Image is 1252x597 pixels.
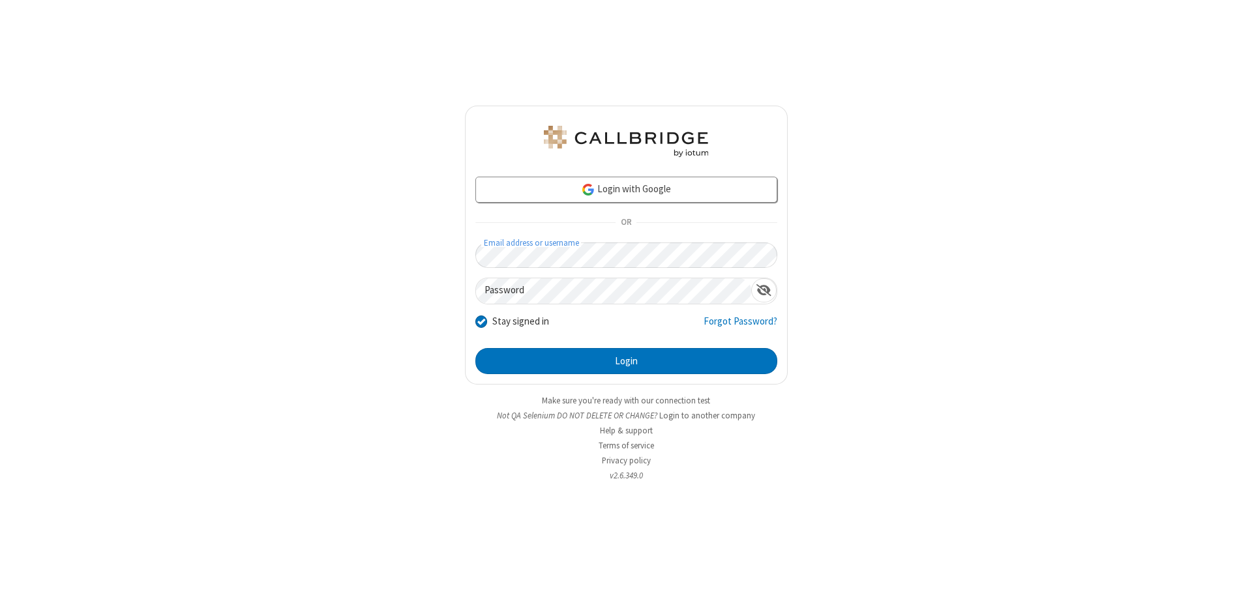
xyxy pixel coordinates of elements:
li: Not QA Selenium DO NOT DELETE OR CHANGE? [465,409,788,422]
a: Login with Google [475,177,777,203]
label: Stay signed in [492,314,549,329]
input: Email address or username [475,242,777,268]
li: v2.6.349.0 [465,469,788,482]
a: Forgot Password? [704,314,777,339]
span: OR [616,214,636,232]
a: Help & support [600,425,653,436]
img: google-icon.png [581,182,595,197]
div: Show password [751,278,777,302]
img: QA Selenium DO NOT DELETE OR CHANGE [541,126,711,157]
button: Login to another company [659,409,755,422]
a: Terms of service [599,440,654,451]
iframe: Chat [1219,563,1242,588]
a: Make sure you're ready with our connection test [542,395,710,406]
a: Privacy policy [602,455,651,466]
button: Login [475,348,777,374]
input: Password [476,278,751,304]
